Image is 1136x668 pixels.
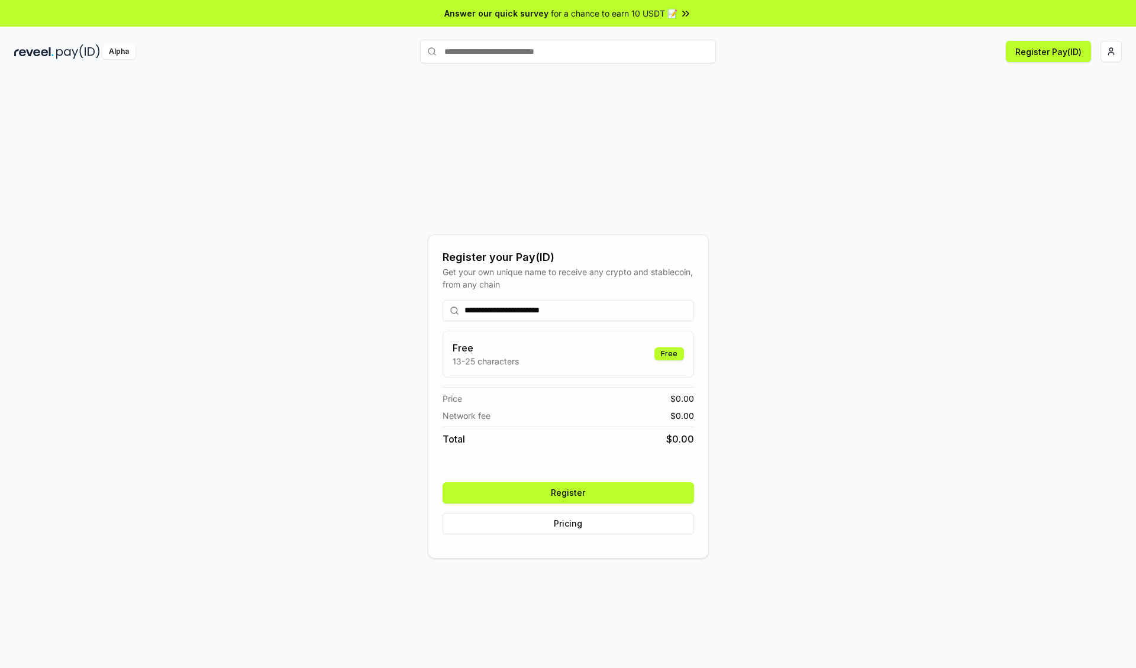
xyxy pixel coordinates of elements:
[1006,41,1091,62] button: Register Pay(ID)
[443,513,694,534] button: Pricing
[56,44,100,59] img: pay_id
[551,7,677,20] span: for a chance to earn 10 USDT 📝
[453,355,519,367] p: 13-25 characters
[453,341,519,355] h3: Free
[670,409,694,422] span: $ 0.00
[443,249,694,266] div: Register your Pay(ID)
[102,44,135,59] div: Alpha
[444,7,548,20] span: Answer our quick survey
[666,432,694,446] span: $ 0.00
[443,409,490,422] span: Network fee
[443,266,694,291] div: Get your own unique name to receive any crypto and stablecoin, from any chain
[14,44,54,59] img: reveel_dark
[443,432,465,446] span: Total
[670,392,694,405] span: $ 0.00
[443,392,462,405] span: Price
[443,482,694,504] button: Register
[654,347,684,360] div: Free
